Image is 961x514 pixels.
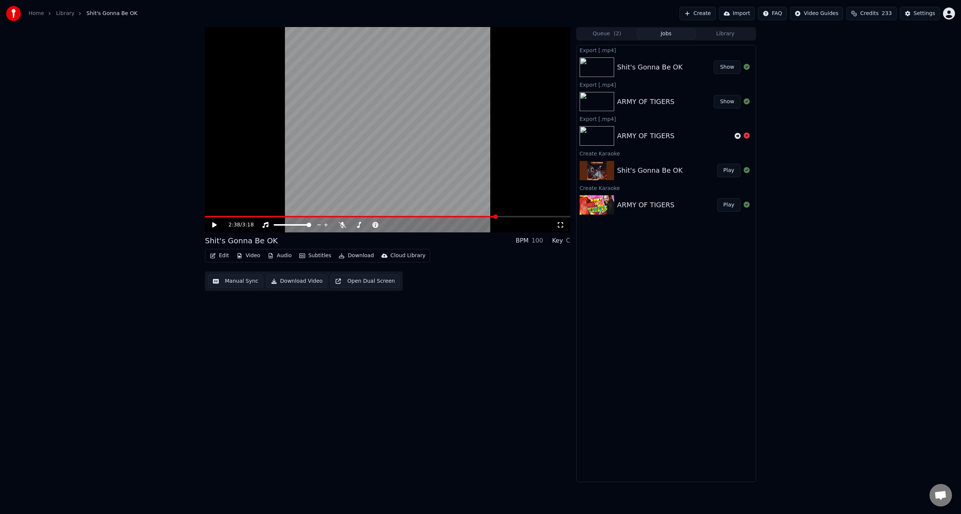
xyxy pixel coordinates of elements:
div: Shit's Gonna Be OK [617,62,683,72]
nav: breadcrumb [29,10,137,17]
div: BPM [516,236,529,245]
button: Jobs [637,29,696,39]
button: Library [696,29,755,39]
button: Subtitles [296,250,334,261]
div: ARMY OF TIGERS [617,96,675,107]
img: youka [6,6,21,21]
button: Show [714,60,741,74]
span: 3:18 [242,221,254,229]
a: Library [56,10,74,17]
div: Settings [914,10,935,17]
button: Download [336,250,377,261]
button: Credits233 [846,7,896,20]
div: Shit's Gonna Be OK [617,165,683,176]
button: Edit [207,250,232,261]
div: C [566,236,570,245]
span: 2:38 [229,221,240,229]
button: Video Guides [790,7,843,20]
button: Import [719,7,755,20]
div: Key [552,236,563,245]
div: Cloud Library [390,252,425,259]
button: Queue [577,29,637,39]
button: Download Video [266,274,327,288]
div: Export [.mp4] [577,114,756,123]
div: 100 [532,236,543,245]
button: FAQ [758,7,787,20]
div: / [229,221,247,229]
button: Video [233,250,263,261]
a: Home [29,10,44,17]
div: ARMY OF TIGERS [617,200,675,210]
span: 233 [882,10,892,17]
button: Create [679,7,716,20]
div: Create Karaoke [577,149,756,158]
button: Audio [265,250,295,261]
button: Settings [900,7,940,20]
div: Open chat [929,484,952,506]
button: Play [717,198,741,212]
button: Manual Sync [208,274,263,288]
div: Create Karaoke [577,183,756,192]
div: Export [.mp4] [577,45,756,54]
span: Credits [860,10,878,17]
button: Show [714,95,741,109]
div: ARMY OF TIGERS [617,131,675,141]
button: Play [717,164,741,177]
div: Export [.mp4] [577,80,756,89]
span: Shit's Gonna Be OK [86,10,137,17]
span: ( 2 ) [614,30,621,38]
div: Shit's Gonna Be OK [205,235,278,246]
button: Open Dual Screen [330,274,400,288]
